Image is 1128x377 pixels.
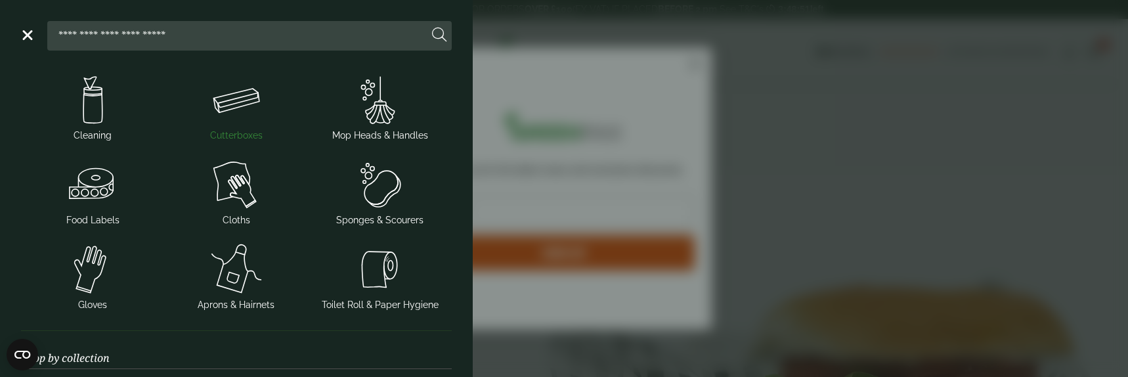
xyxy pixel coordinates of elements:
[26,74,160,126] img: open-wipe.svg
[26,158,160,211] img: food-label-copy-1.svg
[198,298,274,312] span: Aprons & Hairnets
[26,71,160,145] a: Cleaning
[66,213,119,227] span: Food Labels
[26,243,160,296] img: glove-1.svg
[78,298,107,312] span: Gloves
[170,158,303,211] img: cloth-1.svg
[336,213,423,227] span: Sponges & Scourers
[26,156,160,230] a: Food Labels
[313,71,446,145] a: Mop Heads & Handles
[170,243,303,296] img: apron-1.svg
[313,156,446,230] a: Sponges & Scourers
[26,240,160,315] a: Gloves
[21,331,452,369] h3: Shop by collection
[332,129,428,143] span: Mop Heads & Handles
[170,156,303,230] a: Cloths
[7,339,38,370] button: Open CMP widget
[313,243,446,296] img: toilet-roll-1.svg
[313,158,446,211] img: sponge-1.svg
[313,240,446,315] a: Toilet Roll & Paper Hygiene
[322,298,439,312] span: Toilet Roll & Paper Hygiene
[210,129,263,143] span: Cutterboxes
[74,129,112,143] span: Cleaning
[170,74,303,126] img: Cutterbox.svg
[223,213,250,227] span: Cloths
[170,240,303,315] a: Aprons & Hairnets
[170,71,303,145] a: Cutterboxes
[313,74,446,126] img: mop-copy-1.svg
